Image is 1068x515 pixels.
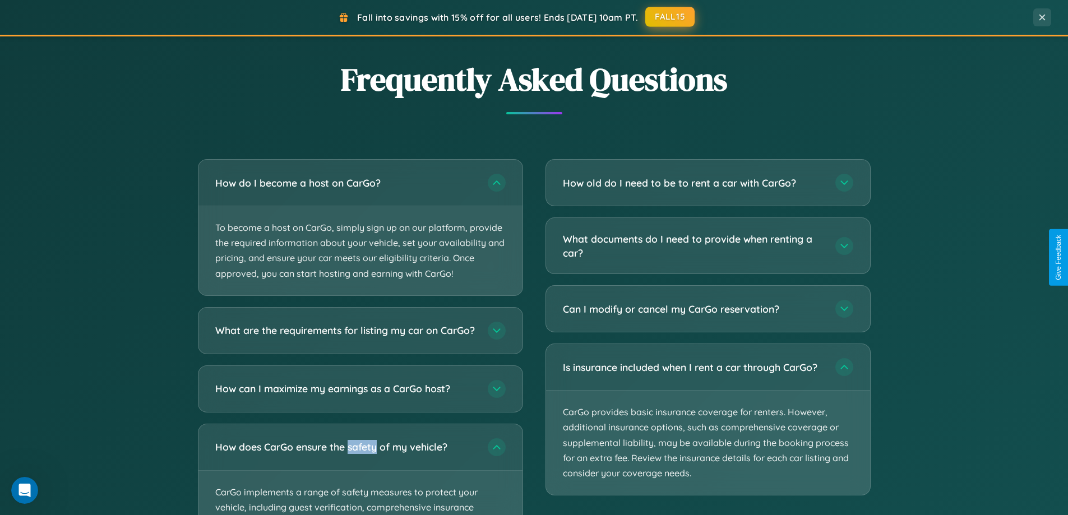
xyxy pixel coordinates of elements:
h3: Is insurance included when I rent a car through CarGo? [563,360,824,374]
h3: What are the requirements for listing my car on CarGo? [215,323,477,337]
h3: How do I become a host on CarGo? [215,176,477,190]
h3: How can I maximize my earnings as a CarGo host? [215,382,477,396]
h3: How old do I need to be to rent a car with CarGo? [563,176,824,190]
h3: How does CarGo ensure the safety of my vehicle? [215,440,477,454]
div: Give Feedback [1055,235,1062,280]
p: CarGo provides basic insurance coverage for renters. However, additional insurance options, such ... [546,391,870,495]
button: FALL15 [645,7,695,27]
span: Fall into savings with 15% off for all users! Ends [DATE] 10am PT. [357,12,638,23]
p: To become a host on CarGo, simply sign up on our platform, provide the required information about... [198,206,523,295]
iframe: Intercom live chat [11,477,38,504]
h2: Frequently Asked Questions [198,58,871,101]
h3: What documents do I need to provide when renting a car? [563,232,824,259]
h3: Can I modify or cancel my CarGo reservation? [563,302,824,316]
